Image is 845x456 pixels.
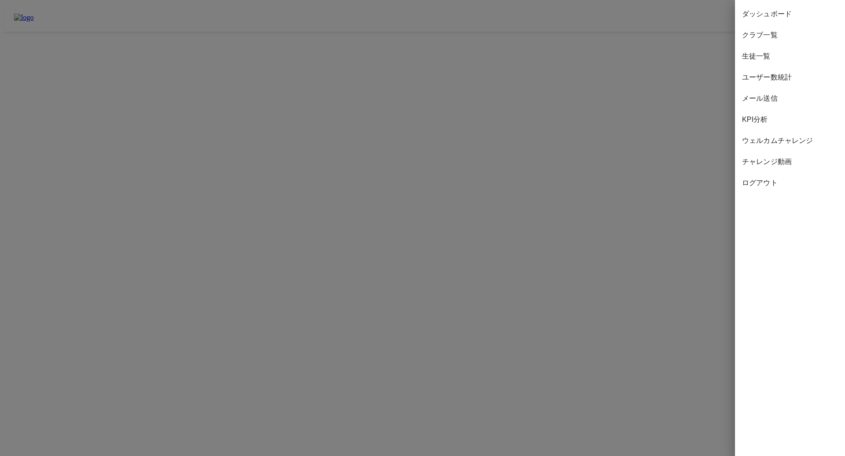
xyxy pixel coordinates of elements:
div: KPI分析 [735,109,845,130]
span: チャレンジ動画 [742,157,838,167]
span: KPI分析 [742,114,838,125]
div: ユーザー数統計 [735,67,845,88]
div: ダッシュボード [735,4,845,25]
span: ウェルカムチャレンジ [742,135,838,146]
div: ログアウト [735,172,845,193]
span: ユーザー数統計 [742,72,838,83]
div: メール送信 [735,88,845,109]
span: クラブ一覧 [742,30,838,40]
div: クラブ一覧 [735,25,845,46]
span: メール送信 [742,93,838,104]
span: 生徒一覧 [742,51,838,62]
span: ログアウト [742,178,838,188]
div: チャレンジ動画 [735,151,845,172]
div: 生徒一覧 [735,46,845,67]
span: ダッシュボード [742,9,838,19]
div: ウェルカムチャレンジ [735,130,845,151]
